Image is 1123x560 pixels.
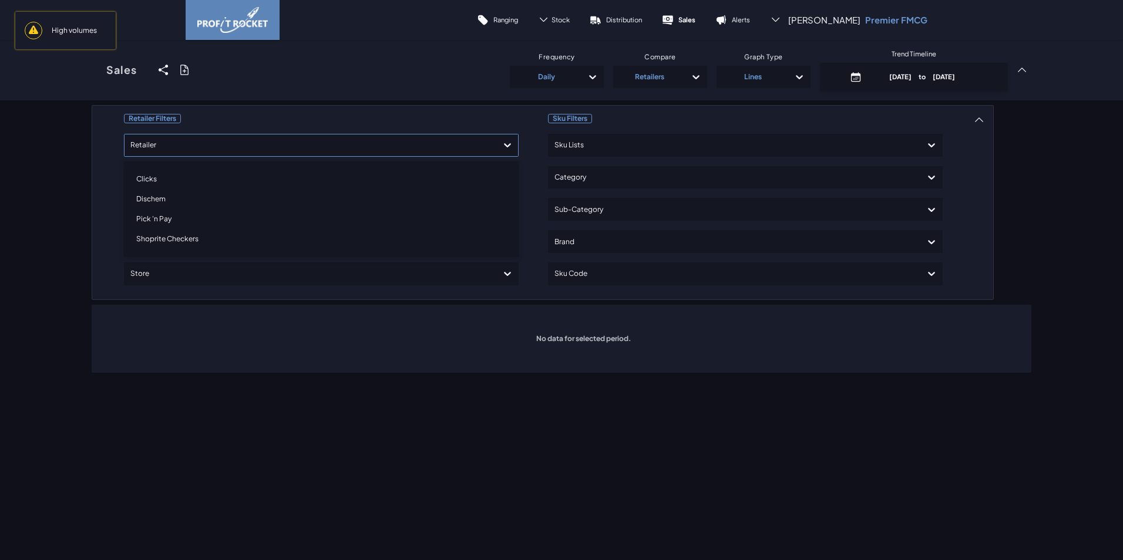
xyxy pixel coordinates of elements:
[516,68,576,86] div: Daily
[788,14,860,26] span: [PERSON_NAME]
[554,264,915,283] div: Sku Code
[124,114,181,123] span: Retailer Filters
[129,229,513,249] div: Shoprite Checkers
[548,114,592,123] span: Sku Filters
[554,136,915,154] div: Sku Lists
[723,68,783,86] div: Lines
[493,15,518,24] p: Ranging
[197,7,268,33] img: image
[580,6,652,34] a: Distribution
[129,169,513,189] div: Clicks
[912,72,933,80] span: to
[539,52,575,61] span: Frequency
[892,49,936,58] span: Trend Timeline
[678,15,695,24] p: Sales
[644,52,676,61] span: Compare
[92,51,152,89] a: Sales
[467,6,528,34] a: Ranging
[552,15,570,24] span: Stock
[866,72,979,81] p: [DATE] [DATE]
[130,136,491,154] div: Retailer
[865,14,927,26] p: Premier FMCG
[536,334,631,343] p: No data for selected period.
[705,6,760,34] a: Alerts
[732,15,750,24] p: Alerts
[652,6,705,34] a: Sales
[130,264,491,283] div: Store
[554,232,915,251] div: Brand
[554,200,915,219] div: Sub-Category
[554,168,915,187] div: Category
[42,21,106,40] span: High volumes
[129,189,513,209] div: Dischem
[129,209,513,229] div: Pick 'n Pay
[620,68,680,86] div: Retailers
[606,15,642,24] p: Distribution
[744,52,783,61] span: Graph Type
